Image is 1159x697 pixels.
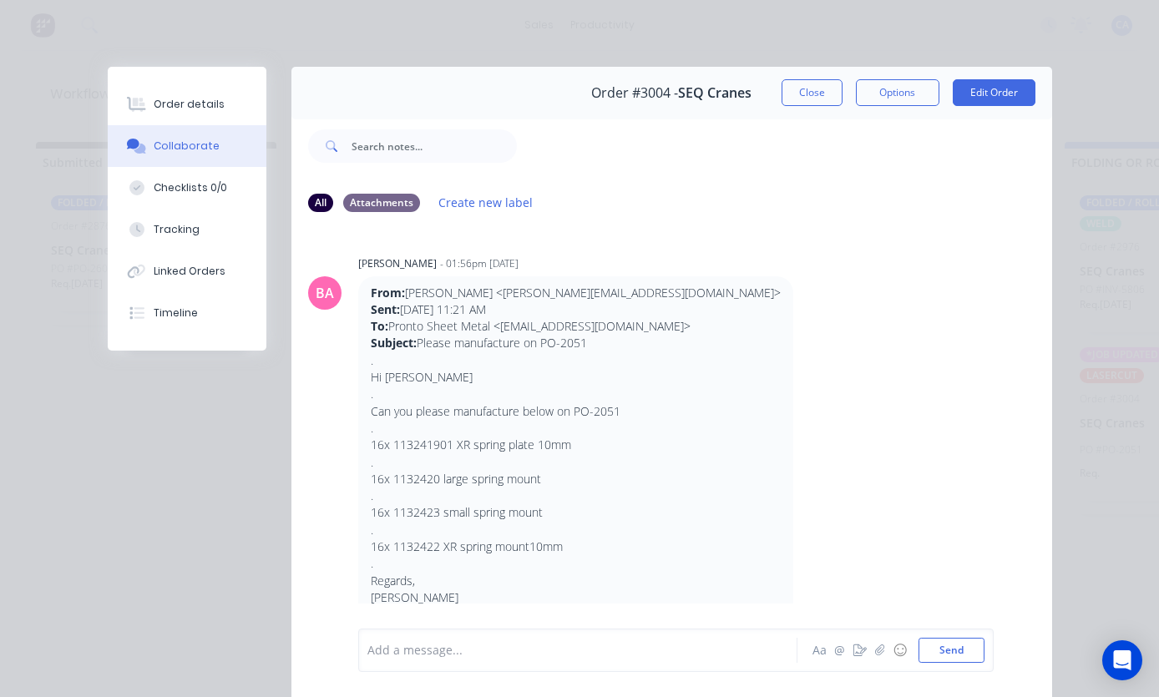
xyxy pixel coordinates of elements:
p: . [371,386,781,402]
div: Collaborate [154,139,220,154]
div: [PERSON_NAME] [358,256,437,271]
button: Aa [810,640,830,660]
button: Timeline [108,292,266,334]
p: 16x 1132422 XR spring mount10mm [371,538,781,555]
div: BA [316,283,334,303]
p: 16x 1132420 large spring mount [371,471,781,487]
button: ☺ [890,640,910,660]
div: Attachments [343,194,420,212]
p: Hi [PERSON_NAME] [371,369,781,386]
button: Linked Orders [108,250,266,292]
p: Can you please manufacture below on PO-2051 [371,403,781,420]
button: @ [830,640,850,660]
p: [PERSON_NAME] <[PERSON_NAME][EMAIL_ADDRESS][DOMAIN_NAME]> [DATE] 11:21 AM Pronto Sheet Metal <[EM... [371,285,781,352]
p: 16x 113241901 XR spring plate 10mm [371,437,781,453]
strong: To: [371,318,388,334]
p: . [371,352,781,369]
span: SEQ Cranes [678,85,752,101]
strong: Sent: [371,301,400,317]
div: Timeline [154,306,198,321]
p: Regards, [371,573,781,589]
button: Create new label [430,191,542,214]
button: Order details [108,83,266,125]
input: Search notes... [352,129,517,163]
p: [PERSON_NAME] [371,589,781,606]
button: Checklists 0/0 [108,167,266,209]
button: Tracking [108,209,266,250]
p: . [371,487,781,504]
strong: Subject: [371,335,417,351]
button: Edit Order [953,79,1035,106]
p: 16x 1132423 small spring mount [371,504,781,521]
strong: From: [371,285,405,301]
span: Order #3004 - [591,85,678,101]
button: Close [782,79,843,106]
div: Tracking [154,222,200,237]
div: Checklists 0/0 [154,180,227,195]
div: Order details [154,97,225,112]
div: - 01:56pm [DATE] [440,256,519,271]
div: Linked Orders [154,264,225,279]
button: Collaborate [108,125,266,167]
p: . [371,454,781,471]
div: All [308,194,333,212]
button: Options [856,79,939,106]
p: . [371,420,781,437]
p: . [371,522,781,538]
button: Send [919,638,984,663]
p: . [371,555,781,572]
div: Open Intercom Messenger [1102,640,1142,680]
